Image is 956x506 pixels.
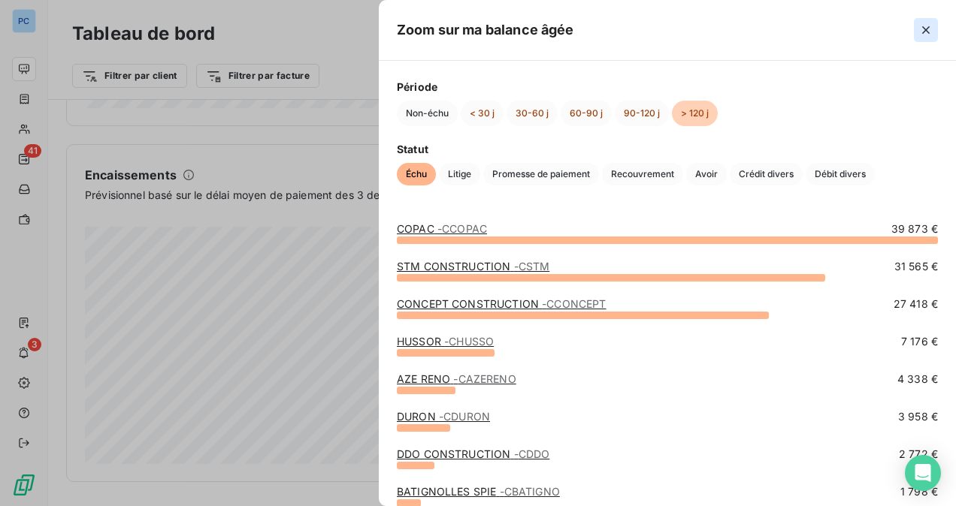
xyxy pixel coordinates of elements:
[437,222,487,235] span: - CCOPAC
[686,163,727,185] button: Avoir
[439,410,490,423] span: - CDURON
[905,455,941,491] div: Open Intercom Messenger
[561,101,612,126] button: 60-90 j
[483,163,599,185] button: Promesse de paiement
[397,222,487,235] a: COPAC
[806,163,875,185] button: Débit divers
[397,485,560,498] a: BATIGNOLLES SPIE
[397,410,490,423] a: DURON
[397,20,574,41] h5: Zoom sur ma balance âgée
[602,163,683,185] button: Recouvrement
[461,101,504,126] button: < 30 j
[397,335,494,348] a: HUSSOR
[397,372,516,385] a: AZE RENO
[439,163,480,185] button: Litige
[897,372,938,387] span: 4 338 €
[730,163,803,185] button: Crédit divers
[397,141,938,157] span: Statut
[507,101,558,126] button: 30-60 j
[500,485,560,498] span: - CBATIGNO
[894,259,938,274] span: 31 565 €
[397,447,549,460] a: DDO CONSTRUCTION
[397,260,549,273] a: STM CONSTRUCTION
[542,297,606,310] span: - CCONCEPT
[891,221,938,236] span: 39 873 €
[615,101,669,126] button: 90-120 j
[899,447,938,462] span: 2 772 €
[894,297,938,312] span: 27 418 €
[898,409,938,424] span: 3 958 €
[901,334,938,349] span: 7 176 €
[514,447,550,460] span: - CDDO
[900,484,938,499] span: 1 798 €
[397,163,436,185] button: Échu
[397,101,458,126] button: Non-échu
[453,372,516,385] span: - CAZERENO
[672,101,718,126] button: > 120 j
[444,335,494,348] span: - CHUSSO
[397,79,938,95] span: Période
[514,260,550,273] span: - CSTM
[397,297,607,310] a: CONCEPT CONSTRUCTION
